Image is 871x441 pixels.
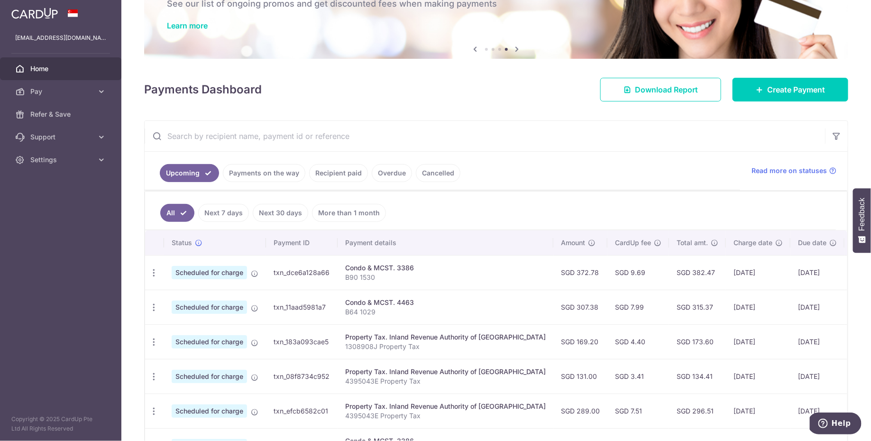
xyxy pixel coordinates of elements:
[615,238,651,248] span: CardUp fee
[790,394,844,428] td: [DATE]
[309,164,368,182] a: Recipient paid
[669,255,726,290] td: SGD 382.47
[345,402,546,411] div: Property Tax. Inland Revenue Authority of [GEOGRAPHIC_DATA]
[198,204,249,222] a: Next 7 days
[726,290,790,324] td: [DATE]
[145,121,825,151] input: Search by recipient name, payment id or reference
[30,110,93,119] span: Refer & Save
[561,238,585,248] span: Amount
[160,164,219,182] a: Upcoming
[172,238,192,248] span: Status
[11,8,58,19] img: CardUp
[733,238,772,248] span: Charge date
[172,266,247,279] span: Scheduled for charge
[798,238,826,248] span: Due date
[266,324,338,359] td: txn_183a093cae5
[790,359,844,394] td: [DATE]
[733,78,848,101] a: Create Payment
[345,332,546,342] div: Property Tax. Inland Revenue Authority of [GEOGRAPHIC_DATA]
[677,238,708,248] span: Total amt.
[345,298,546,307] div: Condo & MCST. 4463
[726,255,790,290] td: [DATE]
[345,263,546,273] div: Condo & MCST. 3386
[726,359,790,394] td: [DATE]
[266,359,338,394] td: txn_08f8734c952
[853,188,871,253] button: Feedback - Show survey
[345,377,546,386] p: 4395043E Property Tax
[416,164,460,182] a: Cancelled
[607,324,669,359] td: SGD 4.40
[30,64,93,73] span: Home
[223,164,305,182] a: Payments on the way
[312,204,386,222] a: More than 1 month
[726,394,790,428] td: [DATE]
[30,87,93,96] span: Pay
[669,394,726,428] td: SGD 296.51
[266,290,338,324] td: txn_11aad5981a7
[752,166,836,175] a: Read more on statuses
[345,273,546,282] p: B90 1530
[266,394,338,428] td: txn_efcb6582c01
[553,394,607,428] td: SGD 289.00
[607,394,669,428] td: SGD 7.51
[553,290,607,324] td: SGD 307.38
[635,84,698,95] span: Download Report
[669,324,726,359] td: SGD 173.60
[858,198,866,231] span: Feedback
[253,204,308,222] a: Next 30 days
[372,164,412,182] a: Overdue
[15,33,106,43] p: [EMAIL_ADDRESS][DOMAIN_NAME]
[553,324,607,359] td: SGD 169.20
[600,78,721,101] a: Download Report
[669,290,726,324] td: SGD 315.37
[345,307,546,317] p: B64 1029
[607,255,669,290] td: SGD 9.69
[790,324,844,359] td: [DATE]
[266,255,338,290] td: txn_dce6a128a66
[607,359,669,394] td: SGD 3.41
[338,230,553,255] th: Payment details
[266,230,338,255] th: Payment ID
[790,255,844,290] td: [DATE]
[752,166,827,175] span: Read more on statuses
[790,290,844,324] td: [DATE]
[30,155,93,165] span: Settings
[172,404,247,418] span: Scheduled for charge
[345,411,546,421] p: 4395043E Property Tax
[810,413,862,436] iframe: Opens a widget where you can find more information
[172,370,247,383] span: Scheduled for charge
[160,204,194,222] a: All
[767,84,825,95] span: Create Payment
[669,359,726,394] td: SGD 134.41
[345,367,546,377] div: Property Tax. Inland Revenue Authority of [GEOGRAPHIC_DATA]
[607,290,669,324] td: SGD 7.99
[726,324,790,359] td: [DATE]
[167,21,208,30] a: Learn more
[553,255,607,290] td: SGD 372.78
[345,342,546,351] p: 1308908J Property Tax
[553,359,607,394] td: SGD 131.00
[172,301,247,314] span: Scheduled for charge
[172,335,247,349] span: Scheduled for charge
[30,132,93,142] span: Support
[144,81,262,98] h4: Payments Dashboard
